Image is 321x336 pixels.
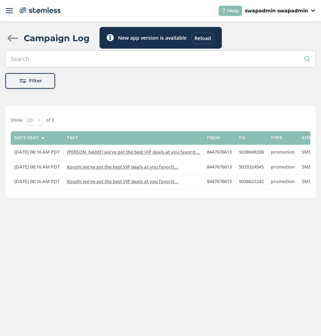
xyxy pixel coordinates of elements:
label: promotion [271,164,295,170]
img: icon-menu-open-1b7a8edd.svg [6,7,13,14]
label: 8447676613 [207,149,232,155]
div: Reload [191,32,215,44]
img: icon-toast-info-b13014a2.svg [107,34,114,41]
span: SMS [302,178,311,184]
label: Type [271,136,282,140]
span: [DATE] 08:16 AM PDT [14,149,60,155]
span: Filter [29,77,42,84]
label: SMS [302,149,311,155]
label: 08/20/2025 08:16 AM PDT [14,164,60,170]
span: promotion [271,178,295,184]
label: Size [302,136,311,140]
span: [DATE] 08:16 AM PDT [14,178,60,184]
span: [DATE] 08:16 AM PDT [14,164,60,170]
p: swapadmin swapadmin [245,7,308,15]
label: Show [11,117,22,124]
label: 5038049208 [239,149,264,155]
span: 5036622242 [239,178,264,184]
img: icon-help-white-03924b79.svg [221,9,226,13]
span: 8447676613 [207,178,232,184]
label: 5033324545 [239,164,264,170]
span: Koushi we've got the best VIP deals at you favorit... [67,164,178,170]
label: Text [67,136,78,140]
label: 8447676613 [207,178,232,184]
label: promotion [271,149,295,155]
label: Brian we've got the best VIP deals at you favorit... [67,149,200,155]
img: icon_down-arrow-small-66adaf34.svg [311,9,315,12]
label: Koushi we've got the best VIP deals at you favorit... [67,178,200,184]
label: New app version is available [118,34,187,42]
h2: Campaign Log [24,32,90,45]
label: 8447676613 [207,164,232,170]
label: 5036622242 [239,178,264,184]
label: From [207,136,220,140]
label: 08/20/2025 08:16 AM PDT [14,178,60,184]
iframe: Chat Widget [285,302,321,336]
span: [PERSON_NAME] we've got the best VIP deals at you favorit... [67,149,200,155]
label: promotion [271,178,295,184]
span: Koushi we've got the best VIP deals at you favorit... [67,178,178,184]
label: Date Sent [14,136,39,140]
label: SMS [302,178,311,184]
input: Search [5,50,316,67]
img: logo-dark-0685b13c.svg [18,5,61,16]
label: of 3 [46,117,54,124]
label: To [239,136,245,140]
label: SMS [302,164,311,170]
span: Help [227,7,239,15]
img: icon-sort-1e1d7615.svg [41,137,44,139]
button: Filter [5,73,55,89]
label: Koushi we've got the best VIP deals at you favorit... [67,164,200,170]
label: 08/20/2025 08:16 AM PDT [14,149,60,155]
